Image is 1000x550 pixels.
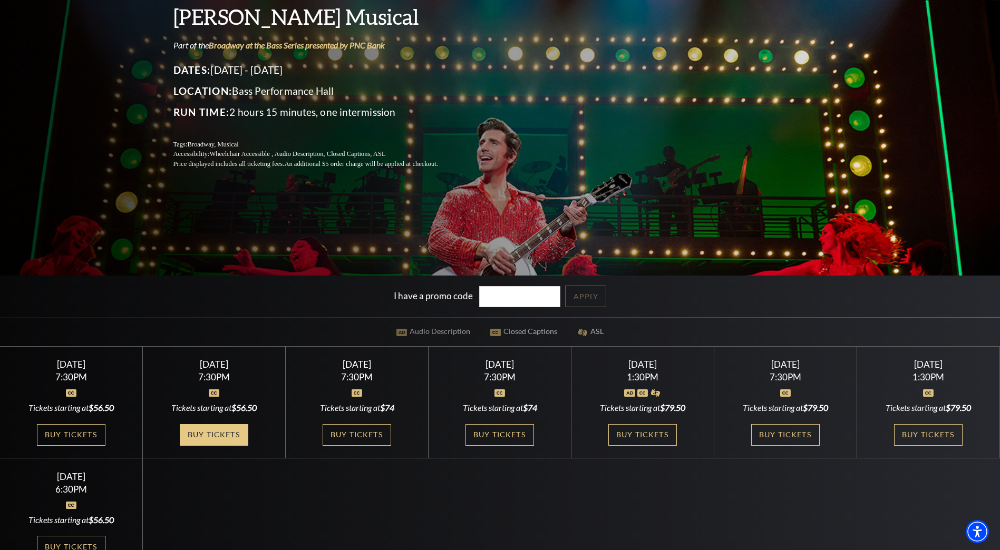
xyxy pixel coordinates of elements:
a: Buy Tickets [751,424,820,446]
div: Tickets starting at [13,514,130,526]
div: [DATE] [727,359,844,370]
a: Buy Tickets [608,424,677,446]
span: $56.50 [89,515,114,525]
span: $74 [523,402,537,412]
p: Part of the [173,40,463,51]
a: Buy Tickets [894,424,963,446]
div: 7:30PM [441,372,559,381]
span: An additional $5 order charge will be applied at checkout. [284,160,438,168]
div: [DATE] [13,471,130,482]
div: 1:30PM [870,372,987,381]
a: Buy Tickets [37,424,105,446]
span: Location: [173,85,232,97]
div: Tickets starting at [13,402,130,414]
div: 7:30PM [298,372,416,381]
div: Accessibility Menu [966,520,989,543]
a: Buy Tickets [180,424,248,446]
div: 7:30PM [13,372,130,381]
span: Dates: [173,64,211,76]
p: Price displayed includes all ticketing fees. [173,159,463,169]
span: $79.50 [803,402,828,412]
div: Tickets starting at [156,402,273,414]
span: $74 [380,402,394,412]
a: Buy Tickets [323,424,391,446]
span: $56.50 [231,402,257,412]
div: [DATE] [298,359,416,370]
span: $79.50 [660,402,685,412]
span: Wheelchair Accessible , Audio Description, Closed Captions, ASL [209,150,385,158]
span: Run Time: [173,106,230,118]
a: Broadway at the Bass Series presented by PNC Bank - open in a new tab [209,40,385,50]
div: Tickets starting at [727,402,844,414]
p: 2 hours 15 minutes, one intermission [173,104,463,121]
label: I have a promo code [394,290,473,301]
span: Broadway, Musical [187,141,238,148]
p: Accessibility: [173,149,463,159]
div: Tickets starting at [870,402,987,414]
div: Tickets starting at [584,402,702,414]
span: $79.50 [946,402,971,412]
div: 7:30PM [156,372,273,381]
div: [DATE] [584,359,702,370]
a: Buy Tickets [465,424,534,446]
p: [DATE] - [DATE] [173,62,463,78]
p: Tags: [173,140,463,150]
div: Tickets starting at [298,402,416,414]
div: 1:30PM [584,372,702,381]
div: 6:30PM [13,485,130,494]
div: [DATE] [13,359,130,370]
div: Tickets starting at [441,402,559,414]
div: [DATE] [870,359,987,370]
p: Bass Performance Hall [173,83,463,100]
div: [DATE] [156,359,273,370]
span: $56.50 [89,402,114,412]
div: [DATE] [441,359,559,370]
div: 7:30PM [727,372,844,381]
